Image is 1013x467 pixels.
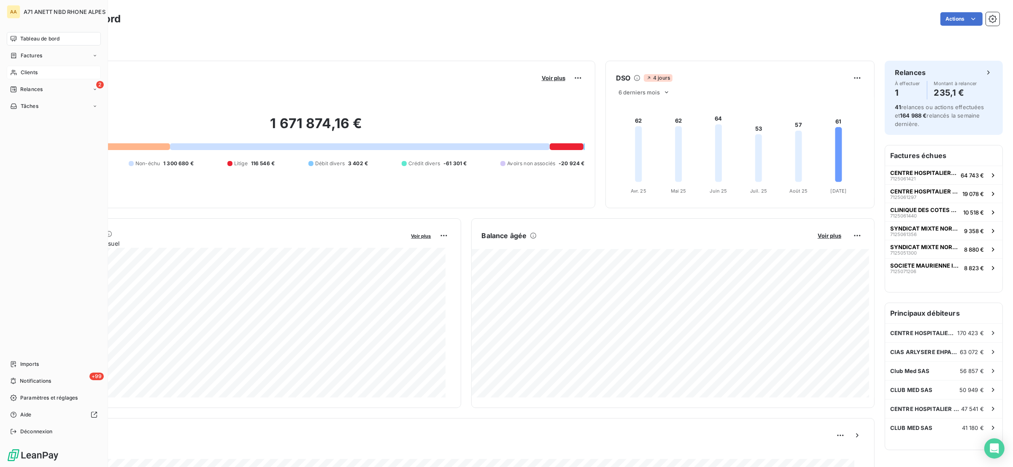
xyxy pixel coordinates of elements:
img: Logo LeanPay [7,448,59,462]
span: 41 [895,104,901,110]
tspan: Août 25 [789,188,808,194]
span: Paramètres et réglages [20,394,78,402]
button: CENTRE HOSPITALIER [GEOGRAPHIC_DATA]712506129719 078 € [885,184,1002,203]
span: 10 518 € [963,209,984,216]
span: 47 541 € [961,405,984,412]
a: Aide [7,408,101,421]
span: +99 [89,373,104,380]
span: 164 988 € [900,112,927,119]
span: 19 078 € [962,191,984,197]
span: Club Med SAS [890,368,930,374]
h6: Factures échues [885,145,1002,166]
span: Non-échu [135,160,160,167]
span: Imports [20,360,39,368]
span: CENTRE HOSPITALIER [GEOGRAPHIC_DATA] [890,188,959,195]
span: 1 300 680 € [163,160,194,167]
span: Litige [234,160,248,167]
span: CENTRE HOSPITALIER [GEOGRAPHIC_DATA] [890,169,957,176]
span: 8 823 € [964,265,984,271]
tspan: Juin 25 [710,188,727,194]
span: relances ou actions effectuées et relancés la semaine dernière. [895,104,984,127]
span: 41 180 € [962,424,984,431]
span: CENTRE HOSPITALIER [GEOGRAPHIC_DATA] [890,330,958,336]
span: 63 072 € [960,349,984,355]
span: Aide [20,411,32,419]
span: Relances [20,86,43,93]
span: Clients [21,69,38,76]
div: AA [7,5,20,19]
tspan: Juil. 25 [750,188,767,194]
tspan: [DATE] [830,188,846,194]
h6: Balance âgée [482,231,527,241]
span: 7125071206 [890,269,916,274]
span: Factures [21,52,42,59]
span: Voir plus [542,75,565,81]
span: Crédit divers [408,160,440,167]
span: Déconnexion [20,428,53,435]
span: Notifications [20,377,51,385]
span: Montant à relancer [934,81,977,86]
span: Voir plus [818,232,841,239]
span: SOCIETE MAURIENNE INVEST [890,262,961,269]
button: Voir plus [539,74,568,82]
span: 50 949 € [959,386,984,393]
span: SYNDICAT MIXTE NORD DAUPHINE [890,244,961,250]
button: Voir plus [409,232,434,239]
span: 7125051300 [890,250,917,255]
span: 64 743 € [961,172,984,179]
span: Tâches [21,102,38,110]
span: 3 402 € [348,160,368,167]
span: 6 derniers mois [619,89,660,96]
button: Actions [940,12,983,26]
span: 7125061297 [890,195,916,200]
button: SYNDICAT MIXTE NORD DAUPHINE71250513008 880 € [885,240,1002,258]
span: -61 301 € [443,160,467,167]
h4: 1 [895,86,920,99]
span: Débit divers [315,160,345,167]
span: Avoirs non associés [507,160,555,167]
button: CENTRE HOSPITALIER [GEOGRAPHIC_DATA]712506142164 743 € [885,166,1002,184]
button: CLINIQUE DES COTES DU RHONE712506144010 518 € [885,203,1002,221]
span: 8 880 € [964,246,984,253]
span: 116 546 € [251,160,275,167]
h6: DSO [616,73,630,83]
h6: Relances [895,67,926,78]
tspan: Mai 25 [670,188,686,194]
span: 170 423 € [958,330,984,336]
span: CENTRE HOSPITALIER [GEOGRAPHIC_DATA] [890,405,961,412]
h2: 1 671 874,16 € [48,115,585,140]
h4: 235,1 € [934,86,977,99]
span: SYNDICAT MIXTE NORD DAUPHINE [890,225,961,232]
span: 7125061440 [890,213,917,218]
span: CLUB MED SAS [890,386,933,393]
span: 56 857 € [960,368,984,374]
span: 9 358 € [964,228,984,234]
span: CLUB MED SAS [890,424,933,431]
span: Tableau de bord [20,35,59,43]
span: 7125061421 [890,176,916,181]
span: 7125061356 [890,232,917,237]
button: SOCIETE MAURIENNE INVEST71250712068 823 € [885,258,1002,277]
tspan: Avr. 25 [631,188,646,194]
span: 4 jours [644,74,673,82]
button: SYNDICAT MIXTE NORD DAUPHINE71250613569 358 € [885,221,1002,240]
span: Voir plus [411,233,431,239]
span: -20 924 € [559,160,584,167]
span: A71 ANETT NBD RHONE ALPES [24,8,105,15]
span: 2 [96,81,104,89]
span: À effectuer [895,81,920,86]
span: CIAS ARLYSERE EHPAD LA NIVEOLE [890,349,960,355]
div: Open Intercom Messenger [984,438,1005,459]
span: CLINIQUE DES COTES DU RHONE [890,207,960,213]
button: Voir plus [815,232,844,239]
h6: Principaux débiteurs [885,303,1002,323]
span: Chiffre d'affaires mensuel [48,239,405,248]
